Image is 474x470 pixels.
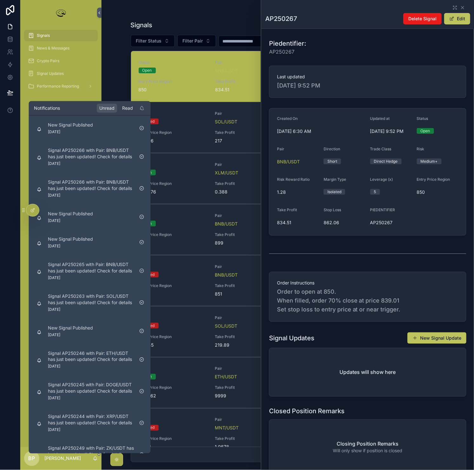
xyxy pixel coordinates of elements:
span: [DATE] 9:52 PM [277,81,458,90]
h1: Closed Position Remarks [269,407,345,416]
p: Signal AP250244 with Pair: XRP/USDT has just been updated! Check for details [48,414,134,426]
span: Leverage (x) [370,177,393,182]
span: Signal Updates [37,71,64,76]
span: 1.28 [277,189,319,195]
span: Order to open at 850. When filled, order 70% close at price 839.01 Set stop loss to entry price a... [277,287,458,314]
span: Status [139,213,207,218]
span: ETH/USDT [215,374,237,380]
a: MNT/USDT [215,425,239,431]
span: Entry Price Region [139,130,207,135]
span: Entry Price Region [139,385,207,390]
span: 834.51 [215,87,284,93]
p: New Signal Published [48,236,93,242]
div: 5 [374,189,376,195]
span: PIEDENTIFIER [370,207,395,212]
p: [DATE] [48,161,60,166]
span: Order Instructions [277,280,458,286]
span: Pair [215,264,284,269]
span: Pair [277,147,284,151]
span: Status [139,315,207,320]
h2: Updates will show here [340,369,396,376]
p: Signal AP250263 with Pair: SOL/USDT has just been updated! Check for details [48,293,134,306]
p: Signal AP250246 with Pair: ETH/USDT has just been updated! Check for details [48,350,134,363]
span: Entry Price Region [139,283,207,288]
p: [DATE] [48,218,60,223]
a: SOL/USDT [215,119,238,125]
span: 1.0678 [215,444,284,450]
span: AP250267 [370,219,412,226]
span: Status [139,60,207,65]
span: Take Profit [215,130,284,135]
button: New Signal Update [407,332,466,344]
span: Pair [215,162,284,167]
span: Take Profit [215,334,284,339]
button: Delete Signal [403,13,442,24]
p: Signal AP250249 with Pair: ZK/USDT has just been updated! Check for details [48,445,134,458]
p: [DATE] [48,244,60,249]
p: [DATE] [48,364,60,369]
span: Take Profit [277,207,297,212]
a: SOL/USDT [215,323,238,329]
a: News & Messages [24,42,98,54]
span: Crypto Pairs [37,58,59,63]
p: [DATE] [48,275,60,280]
a: Signal Updates [24,68,98,79]
span: 834.51 [277,219,319,226]
button: Select Button [131,35,175,47]
span: 899 [215,240,284,246]
p: [DATE] [48,332,60,337]
a: Performance Reporting [24,81,98,92]
span: Last updated [277,74,458,80]
p: New Signal Published [48,122,93,128]
span: AP250267 [269,48,306,55]
span: 863 [139,291,207,297]
h1: Notifications [34,105,60,111]
a: BNB/USDT [215,221,238,227]
span: Filter Pair [183,38,203,44]
span: Take Profit [215,232,284,237]
span: Take Profit [215,79,284,84]
p: [DATE] [48,396,60,401]
span: Take Profit [215,385,284,390]
div: Open [142,68,152,73]
span: BNB/USDT [215,68,238,74]
p: Signal AP250245 with Pair: DOGE/USDT has just been updated! Check for details [48,382,134,395]
span: Performance Reporting [37,84,79,89]
span: 851 [215,291,284,297]
div: Short [327,159,337,164]
span: Status [139,366,207,371]
h1: Signal Updates [269,334,314,343]
span: Status [139,162,207,167]
span: Status [139,264,207,269]
span: 4474.62 [139,393,207,399]
div: scrollable content [20,25,102,100]
span: XLM/USDT [215,170,239,176]
p: New Signal Published [48,325,93,331]
p: [DATE] [48,129,60,134]
p: New Signal Published [48,211,93,217]
span: 1.1704 [139,444,207,450]
span: BNB/USDT [277,159,300,165]
span: BP [29,455,35,462]
p: [DATE] [48,193,60,198]
h2: Closing Position Remarks [337,440,399,448]
p: Signal AP250265 with Pair: BNB/USDT has just been updated! Check for details [48,261,134,274]
span: Risk Reward Ratio [277,177,310,182]
span: Delete Signal [408,16,437,22]
span: Entry Price Region [417,177,450,182]
span: Entry Price Region [139,436,207,441]
span: Take Profit [215,283,284,288]
span: [DATE] 9:52 PM [370,128,412,134]
span: Margin Type [324,177,346,182]
span: Risk [417,147,425,151]
span: Stop Loss [324,207,341,212]
span: Status [417,116,428,121]
span: 850 [417,189,458,195]
span: News & Messages [37,46,69,51]
img: App logo [55,8,67,18]
span: Take Profit [215,436,284,441]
